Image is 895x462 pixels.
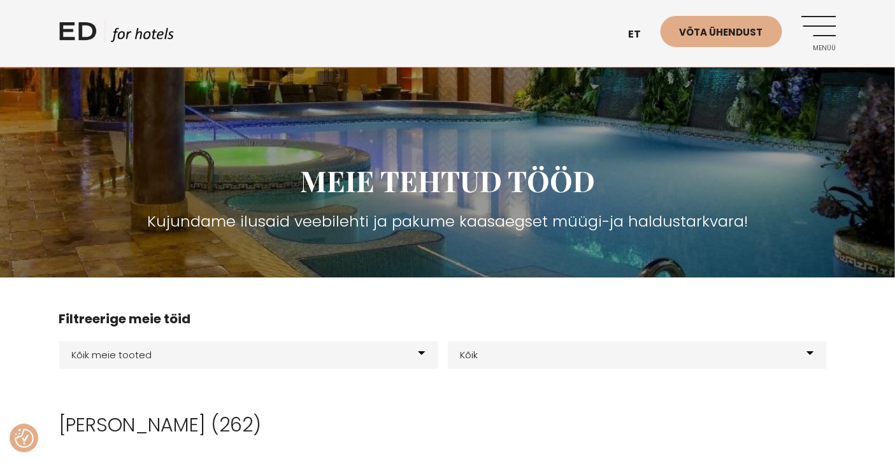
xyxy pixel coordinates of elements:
a: et [622,19,661,50]
a: Võta ühendust [661,16,782,47]
button: Nõusolekueelistused [15,429,34,448]
a: ED HOTELS [59,19,174,51]
span: MEIE TEHTUD TÖÖD [300,161,595,199]
img: Revisit consent button [15,429,34,448]
h4: Filtreerige meie töid [59,309,836,328]
h2: [PERSON_NAME] (262) [59,414,836,437]
span: Menüü [801,45,836,52]
h3: Kujundame ilusaid veebilehti ja pakume kaasaegset müügi-ja haldustarkvara! [59,210,836,233]
a: Menüü [801,16,836,51]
